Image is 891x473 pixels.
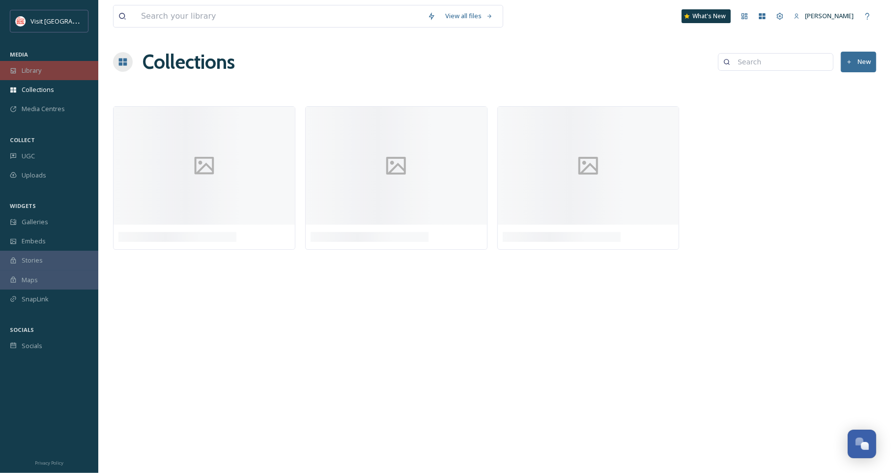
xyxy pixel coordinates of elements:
span: Media Centres [22,104,65,114]
span: WIDGETS [10,202,36,209]
span: Socials [22,341,42,351]
a: View all files [440,6,498,26]
a: [PERSON_NAME] [789,6,859,26]
span: [PERSON_NAME] [805,11,854,20]
span: UGC [22,151,35,161]
a: What's New [682,9,731,23]
span: Galleries [22,217,48,227]
input: Search [733,52,828,72]
button: Open Chat [848,430,876,458]
input: Search your library [136,5,423,27]
span: Visit [GEOGRAPHIC_DATA] [30,16,107,26]
span: Uploads [22,171,46,180]
span: Collections [22,85,54,94]
span: Stories [22,256,43,265]
span: SnapLink [22,295,49,304]
button: New [841,52,876,72]
a: Collections [143,47,235,77]
span: Embeds [22,236,46,246]
a: Privacy Policy [35,456,63,468]
img: vsbm-stackedMISH_CMYKlogo2017.jpg [16,16,26,26]
span: Privacy Policy [35,460,63,466]
span: Maps [22,275,38,285]
span: SOCIALS [10,326,34,333]
span: Library [22,66,41,75]
span: MEDIA [10,51,28,58]
span: COLLECT [10,136,35,144]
